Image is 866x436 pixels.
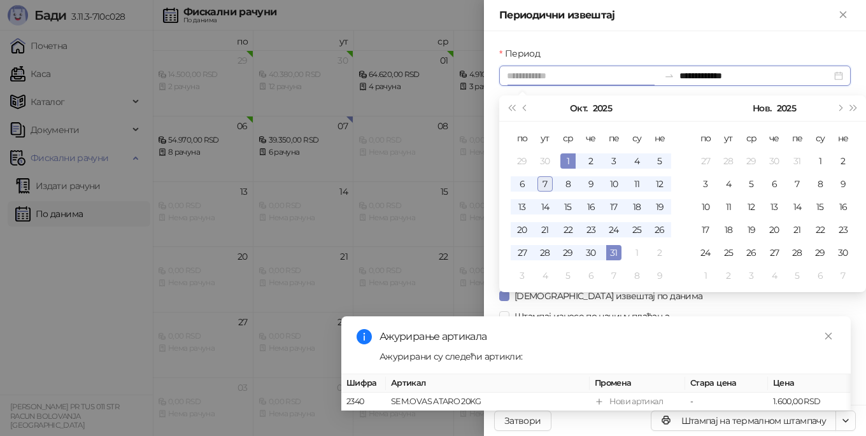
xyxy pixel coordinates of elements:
[790,176,805,192] div: 7
[560,268,576,283] div: 5
[717,127,740,150] th: ут
[813,153,828,169] div: 1
[534,264,557,287] td: 2025-11-04
[557,172,579,195] td: 2025-10-08
[557,127,579,150] th: ср
[609,395,663,408] div: Нови артикал
[698,176,713,192] div: 3
[602,127,625,150] th: пе
[511,218,534,241] td: 2025-10-20
[786,218,809,241] td: 2025-11-21
[648,264,671,287] td: 2025-11-09
[652,268,667,283] div: 9
[579,150,602,172] td: 2025-10-02
[579,127,602,150] th: че
[534,150,557,172] td: 2025-09-30
[740,172,763,195] td: 2025-11-05
[694,172,717,195] td: 2025-11-03
[786,150,809,172] td: 2025-10-31
[786,195,809,218] td: 2025-11-14
[504,95,518,121] button: Претходна година (Control + left)
[606,176,621,192] div: 10
[790,153,805,169] div: 31
[606,245,621,260] div: 31
[557,195,579,218] td: 2025-10-15
[767,153,782,169] div: 30
[835,199,851,214] div: 16
[579,218,602,241] td: 2025-10-23
[685,374,768,393] th: Стара цена
[629,222,644,237] div: 25
[763,127,786,150] th: че
[534,172,557,195] td: 2025-10-07
[717,195,740,218] td: 2025-11-11
[629,245,644,260] div: 1
[606,268,621,283] div: 7
[341,374,386,393] th: Шифра
[664,71,674,81] span: to
[648,241,671,264] td: 2025-11-02
[786,264,809,287] td: 2025-12-05
[786,172,809,195] td: 2025-11-07
[579,195,602,218] td: 2025-10-16
[809,150,832,172] td: 2025-11-01
[694,241,717,264] td: 2025-11-24
[824,332,833,341] span: close
[698,199,713,214] div: 10
[763,241,786,264] td: 2025-11-27
[835,268,851,283] div: 7
[511,195,534,218] td: 2025-10-13
[560,199,576,214] div: 15
[606,222,621,237] div: 24
[768,393,851,411] td: 1.600,00 RSD
[380,349,835,363] div: Ажурирани су следећи артикли:
[537,222,553,237] div: 21
[809,172,832,195] td: 2025-11-08
[832,241,855,264] td: 2025-11-30
[698,268,713,283] div: 1
[557,264,579,287] td: 2025-11-05
[809,127,832,150] th: су
[606,199,621,214] div: 17
[579,241,602,264] td: 2025-10-30
[357,329,372,344] span: info-circle
[763,195,786,218] td: 2025-11-13
[744,153,759,169] div: 29
[717,150,740,172] td: 2025-10-28
[740,195,763,218] td: 2025-11-12
[685,393,768,411] td: -
[717,241,740,264] td: 2025-11-25
[590,374,685,393] th: Промена
[606,153,621,169] div: 3
[744,222,759,237] div: 19
[740,150,763,172] td: 2025-10-29
[694,264,717,287] td: 2025-12-01
[813,222,828,237] div: 22
[583,268,599,283] div: 6
[721,199,736,214] div: 11
[744,199,759,214] div: 12
[652,199,667,214] div: 19
[534,127,557,150] th: ут
[767,176,782,192] div: 6
[813,176,828,192] div: 8
[625,127,648,150] th: су
[625,172,648,195] td: 2025-10-11
[648,195,671,218] td: 2025-10-19
[835,176,851,192] div: 9
[821,329,835,343] a: Close
[832,264,855,287] td: 2025-12-07
[511,127,534,150] th: по
[593,95,612,121] button: Изабери годину
[579,172,602,195] td: 2025-10-09
[534,241,557,264] td: 2025-10-28
[763,172,786,195] td: 2025-11-06
[694,218,717,241] td: 2025-11-17
[560,245,576,260] div: 29
[583,176,599,192] div: 9
[744,176,759,192] div: 5
[511,264,534,287] td: 2025-11-03
[534,218,557,241] td: 2025-10-21
[557,150,579,172] td: 2025-10-01
[832,127,855,150] th: не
